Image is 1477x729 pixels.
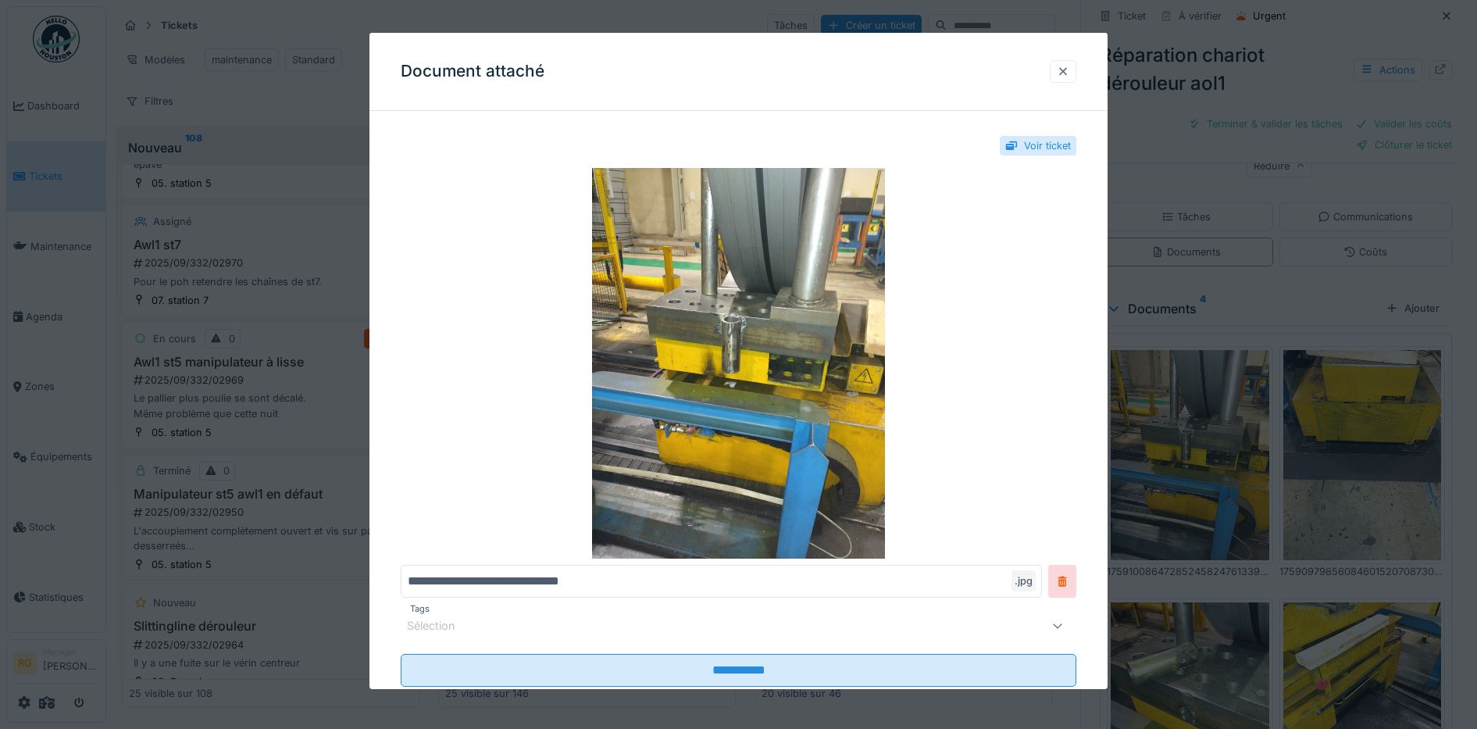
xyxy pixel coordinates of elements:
[407,617,477,634] div: Sélection
[401,168,1077,559] img: 95c6a7f1-83d5-4a4b-af56-2214a24e013f-17591008647285245824761339671143.jpg
[1011,570,1036,591] div: .jpg
[401,62,544,81] h3: Document attaché
[407,602,433,616] label: Tags
[1024,138,1071,153] div: Voir ticket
